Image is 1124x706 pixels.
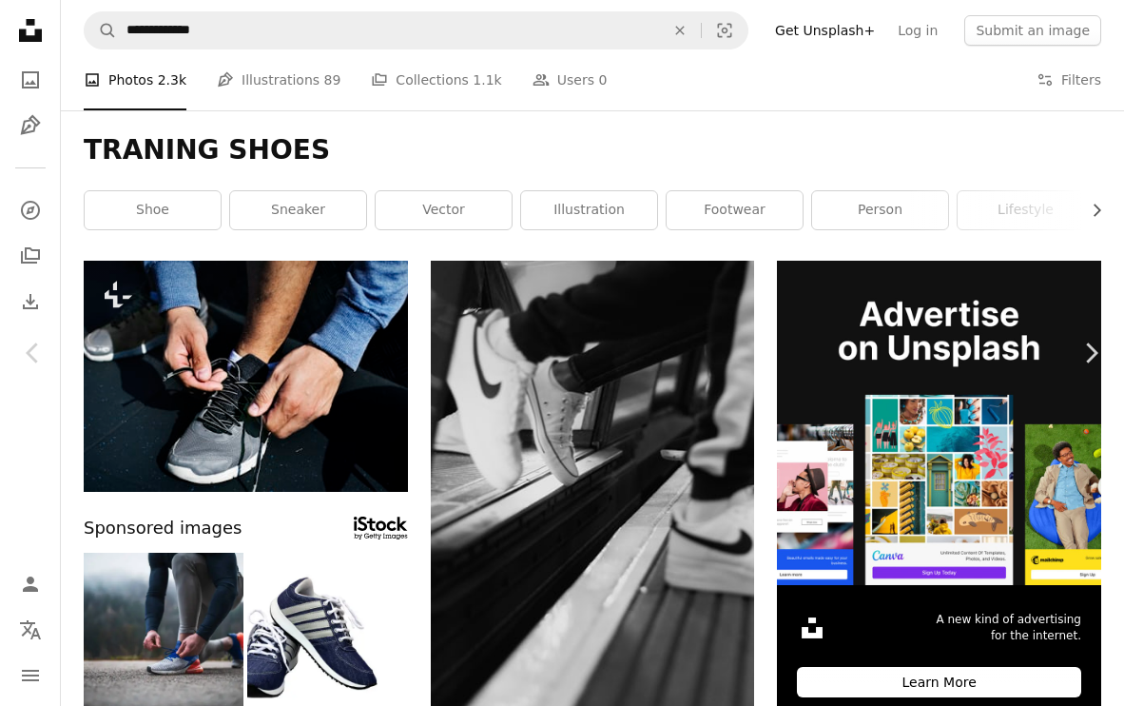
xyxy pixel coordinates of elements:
[11,61,49,99] a: Photos
[812,191,948,229] a: person
[659,12,701,49] button: Clear
[702,12,747,49] button: Visual search
[764,15,886,46] a: Get Unsplash+
[521,191,657,229] a: illustration
[11,565,49,603] a: Log in / Sign up
[533,49,608,110] a: Users 0
[958,191,1094,229] a: lifestyle
[217,49,340,110] a: Illustrations 89
[797,613,827,643] img: file-1631306537910-2580a29a3cfcimage
[324,69,341,90] span: 89
[85,12,117,49] button: Search Unsplash
[84,367,408,384] a: Person wearing shoes
[11,611,49,649] button: Language
[84,515,242,542] span: Sponsored images
[84,261,408,492] img: Person wearing shoes
[84,11,748,49] form: Find visuals sitewide
[376,191,512,229] a: vector
[667,191,803,229] a: footwear
[936,612,1081,644] span: A new kind of advertising for the internet.
[85,191,221,229] a: shoe
[797,667,1081,697] div: Learn More
[84,133,1101,167] h1: TRANING SHOES
[886,15,949,46] a: Log in
[777,261,1101,585] img: file-1636576776643-80d394b7be57image
[1037,49,1101,110] button: Filters
[11,237,49,275] a: Collections
[11,191,49,229] a: Explore
[230,191,366,229] a: sneaker
[431,495,755,512] a: person wearing white nike sneakers
[964,15,1101,46] button: Submit an image
[598,69,607,90] span: 0
[11,657,49,695] button: Menu
[371,49,501,110] a: Collections 1.1k
[11,107,49,145] a: Illustrations
[1057,262,1124,444] a: Next
[1079,191,1101,229] button: scroll list to the right
[473,69,501,90] span: 1.1k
